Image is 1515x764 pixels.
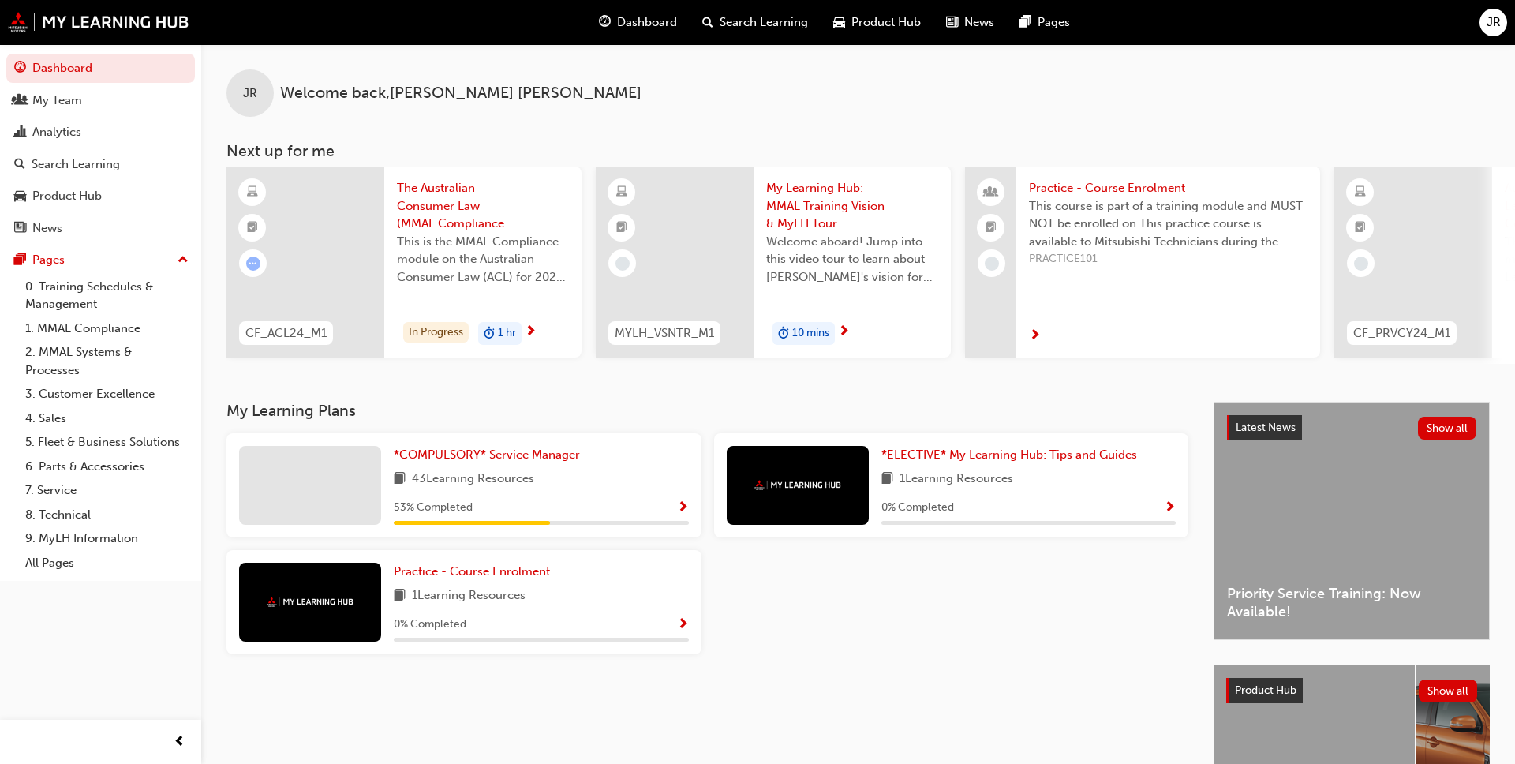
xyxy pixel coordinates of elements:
span: people-icon [986,182,997,203]
h3: Next up for me [201,142,1515,160]
a: Analytics [6,118,195,147]
a: 0. Training Schedules & Management [19,275,195,316]
span: Product Hub [851,13,921,32]
span: booktick-icon [247,218,258,238]
span: 0 % Completed [881,499,954,517]
span: pages-icon [14,253,26,268]
span: booktick-icon [616,218,627,238]
button: Show all [1418,417,1477,440]
div: In Progress [403,322,469,343]
a: pages-iconPages [1007,6,1083,39]
a: 2. MMAL Systems & Processes [19,340,195,382]
span: CF_ACL24_M1 [245,324,327,343]
span: search-icon [702,13,713,32]
button: Pages [6,245,195,275]
a: search-iconSearch Learning [690,6,821,39]
span: booktick-icon [986,218,997,238]
span: Dashboard [617,13,677,32]
button: DashboardMy TeamAnalyticsSearch LearningProduct HubNews [6,51,195,245]
span: Welcome back , [PERSON_NAME] [PERSON_NAME] [280,84,642,103]
a: Latest NewsShow all [1227,415,1476,440]
span: next-icon [838,325,850,339]
div: Analytics [32,123,81,141]
div: Pages [32,251,65,269]
img: mmal [8,12,189,32]
div: Search Learning [32,155,120,174]
button: Show Progress [677,615,689,635]
a: MYLH_VSNTR_M1My Learning Hub: MMAL Training Vision & MyLH Tour (Elective)Welcome aboard! Jump int... [596,167,951,358]
span: learningRecordVerb_ATTEMPT-icon [246,257,260,271]
span: next-icon [1029,329,1041,343]
span: next-icon [525,325,537,339]
a: 1. MMAL Compliance [19,316,195,341]
span: PRACTICE101 [1029,250,1307,268]
span: guage-icon [14,62,26,76]
a: Product HubShow all [1226,678,1477,703]
span: duration-icon [778,324,789,344]
a: guage-iconDashboard [586,6,690,39]
span: Search Learning [720,13,808,32]
span: Show Progress [677,618,689,632]
span: prev-icon [174,732,185,752]
span: Show Progress [677,501,689,515]
span: Product Hub [1235,683,1296,697]
div: Product Hub [32,187,102,205]
span: 1 Learning Resources [900,470,1013,489]
a: Search Learning [6,150,195,179]
span: Latest News [1236,421,1296,434]
a: 7. Service [19,478,195,503]
a: News [6,214,195,243]
span: people-icon [14,94,26,108]
span: chart-icon [14,125,26,140]
a: 4. Sales [19,406,195,431]
span: pages-icon [1019,13,1031,32]
span: 43 Learning Resources [412,470,534,489]
span: book-icon [394,470,406,489]
span: JR [1487,13,1501,32]
span: *ELECTIVE* My Learning Hub: Tips and Guides [881,448,1137,462]
span: Practice - Course Enrolment [1029,179,1307,197]
span: 10 mins [792,324,829,343]
span: Show Progress [1164,501,1176,515]
span: Welcome aboard! Jump into this video tour to learn about [PERSON_NAME]'s vision for your learning... [766,233,938,286]
span: News [964,13,994,32]
span: Pages [1038,13,1070,32]
a: Product Hub [6,182,195,211]
a: 5. Fleet & Business Solutions [19,430,195,455]
span: This course is part of a training module and MUST NOT be enrolled on This practice course is avai... [1029,197,1307,251]
span: 0 % Completed [394,616,466,634]
a: car-iconProduct Hub [821,6,933,39]
span: learningResourceType_ELEARNING-icon [1355,182,1366,203]
a: My Team [6,86,195,115]
button: Show Progress [1164,498,1176,518]
span: news-icon [946,13,958,32]
span: My Learning Hub: MMAL Training Vision & MyLH Tour (Elective) [766,179,938,233]
a: 6. Parts & Accessories [19,455,195,479]
span: JR [243,84,257,103]
span: This is the MMAL Compliance module on the Australian Consumer Law (ACL) for 2024. Complete this m... [397,233,569,286]
div: My Team [32,92,82,110]
span: learningRecordVerb_NONE-icon [985,257,999,271]
span: Priority Service Training: Now Available! [1227,585,1476,620]
a: *COMPULSORY* Service Manager [394,446,586,464]
a: All Pages [19,551,195,575]
span: learningRecordVerb_NONE-icon [1354,257,1368,271]
a: CF_ACL24_M1The Australian Consumer Law (MMAL Compliance - 2024)This is the MMAL Compliance module... [226,167,582,358]
span: car-icon [14,189,26,204]
span: learningResourceType_ELEARNING-icon [247,182,258,203]
a: Latest NewsShow allPriority Service Training: Now Available! [1214,402,1490,640]
span: up-icon [178,250,189,271]
span: CF_PRVCY24_M1 [1353,324,1450,343]
span: book-icon [881,470,893,489]
span: book-icon [394,586,406,606]
h3: My Learning Plans [226,402,1188,420]
span: car-icon [833,13,845,32]
span: Practice - Course Enrolment [394,564,550,579]
span: learningResourceType_ELEARNING-icon [616,182,627,203]
a: Practice - Course EnrolmentThis course is part of a training module and MUST NOT be enrolled on T... [965,167,1320,358]
a: 8. Technical [19,503,195,527]
button: JR [1479,9,1507,36]
a: Practice - Course Enrolment [394,563,556,581]
a: *ELECTIVE* My Learning Hub: Tips and Guides [881,446,1143,464]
